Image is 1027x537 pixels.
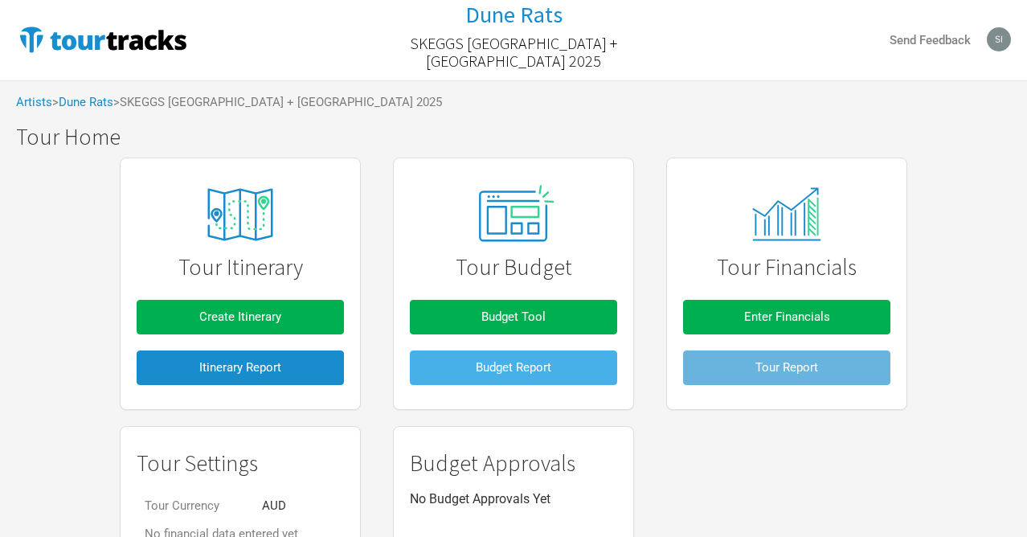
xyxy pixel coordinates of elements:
h1: Tour Home [16,125,1027,150]
a: Budget Report [410,342,617,393]
button: Tour Report [683,350,890,385]
span: Budget Tool [481,309,546,324]
button: Itinerary Report [137,350,344,385]
td: AUD [254,492,306,520]
button: Create Itinerary [137,300,344,334]
button: Enter Financials [683,300,890,334]
a: Itinerary Report [137,342,344,393]
a: Enter Financials [683,292,890,342]
h1: Tour Financials [683,255,890,280]
span: Create Itinerary [199,309,281,324]
a: Tour Report [683,342,890,393]
span: Enter Financials [744,309,830,324]
h1: Tour Budget [410,255,617,280]
span: Budget Report [476,360,551,375]
a: SKEGGS [GEOGRAPHIC_DATA] + [GEOGRAPHIC_DATA] 2025 [348,27,680,78]
p: No Budget Approvals Yet [410,492,617,506]
img: tourtracks_icons_FA_06_icons_itinerary.svg [180,177,301,252]
strong: Send Feedback [890,33,971,47]
button: Budget Tool [410,300,617,334]
span: Tour Report [755,360,818,375]
a: Dune Rats [59,95,113,109]
span: > SKEGGS [GEOGRAPHIC_DATA] + [GEOGRAPHIC_DATA] 2025 [113,96,442,109]
h2: SKEGGS [GEOGRAPHIC_DATA] + [GEOGRAPHIC_DATA] 2025 [348,35,680,70]
img: simoncloonan [987,27,1011,51]
h1: Budget Approvals [410,451,617,476]
a: Dune Rats [465,2,563,27]
button: Budget Report [410,350,617,385]
span: > [52,96,113,109]
img: tourtracks_02_icon_presets.svg [460,181,567,248]
a: Create Itinerary [137,292,344,342]
a: Artists [16,95,52,109]
h1: Tour Itinerary [137,255,344,280]
td: Tour Currency [137,492,254,520]
a: Budget Tool [410,292,617,342]
h1: Tour Settings [137,451,344,476]
span: Itinerary Report [199,360,281,375]
img: tourtracks_14_icons_monitor.svg [743,187,829,241]
img: TourTracks [16,23,190,55]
